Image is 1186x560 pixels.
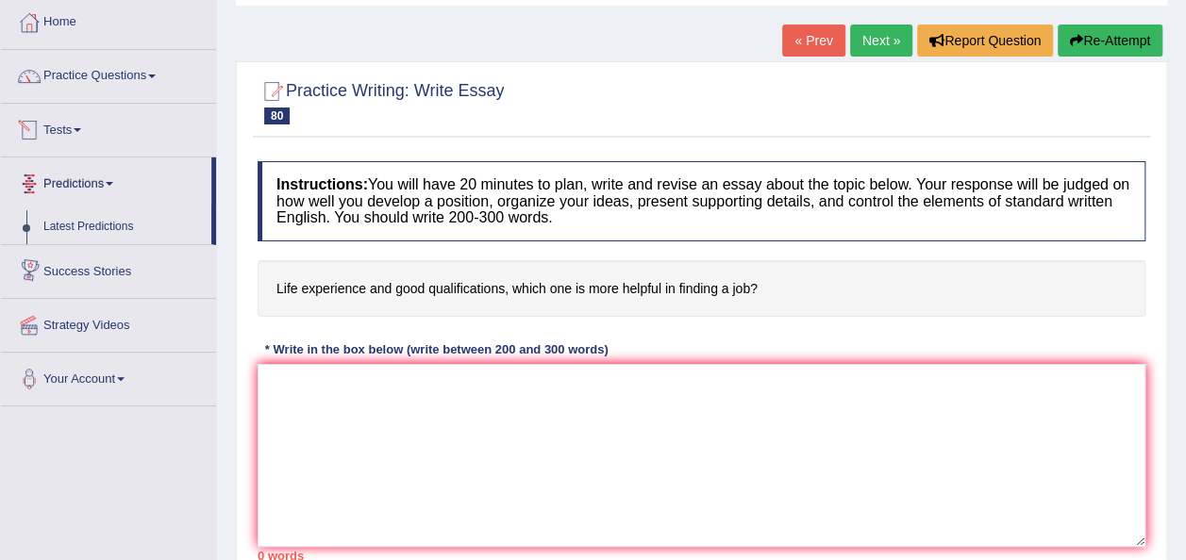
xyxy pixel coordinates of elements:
span: 80 [264,107,290,124]
button: Report Question [917,25,1053,57]
b: Instructions: [276,176,368,192]
a: Tests [1,104,216,151]
h2: Practice Writing: Write Essay [258,77,504,124]
a: « Prev [782,25,844,57]
h4: Life experience and good qualifications, which one is more helpful in finding a job? [258,260,1145,318]
button: Re-Attempt [1058,25,1162,57]
a: Your Account [1,353,216,400]
a: Strategy Videos [1,299,216,346]
a: Success Stories [1,245,216,292]
a: Latest Predictions [35,210,211,244]
h4: You will have 20 minutes to plan, write and revise an essay about the topic below. Your response ... [258,161,1145,241]
div: * Write in the box below (write between 200 and 300 words) [258,340,615,358]
a: Practice Questions [1,50,216,97]
a: Next » [850,25,912,57]
a: Predictions [1,157,211,205]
